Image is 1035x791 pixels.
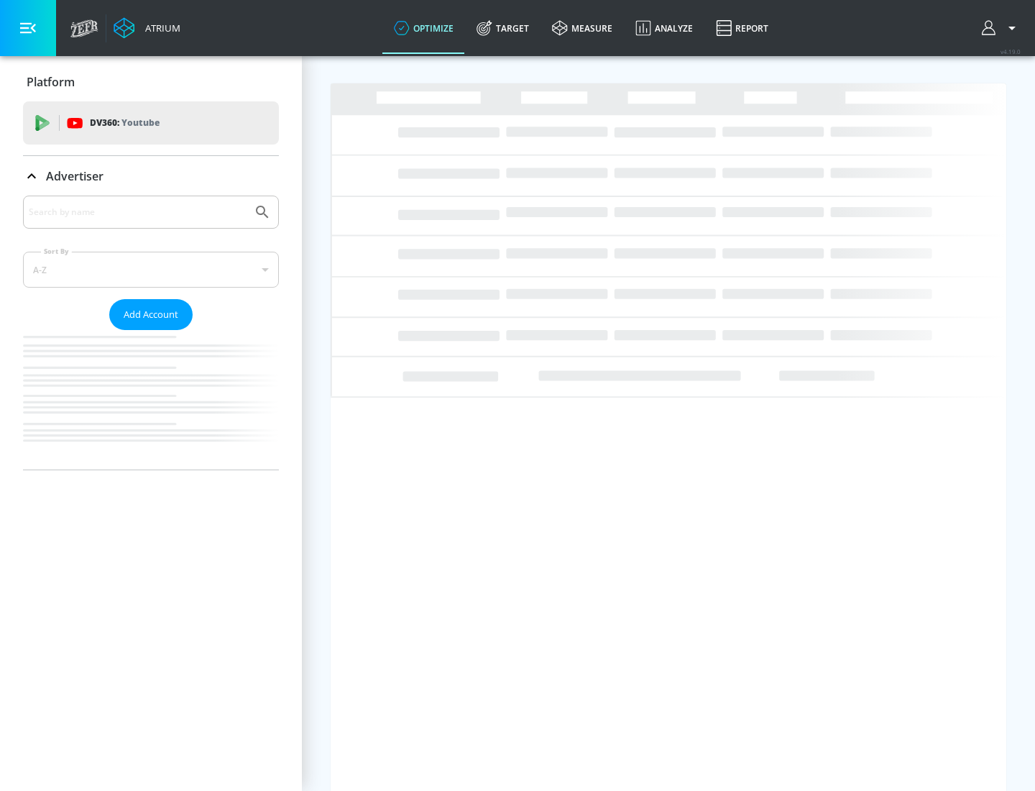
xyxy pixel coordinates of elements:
[90,115,160,131] p: DV360:
[624,2,704,54] a: Analyze
[382,2,465,54] a: optimize
[23,62,279,102] div: Platform
[465,2,540,54] a: Target
[139,22,180,35] div: Atrium
[23,196,279,470] div: Advertiser
[46,168,103,184] p: Advertiser
[23,156,279,196] div: Advertiser
[23,252,279,288] div: A-Z
[1000,47,1021,55] span: v 4.19.0
[114,17,180,39] a: Atrium
[540,2,624,54] a: measure
[27,74,75,90] p: Platform
[124,306,178,323] span: Add Account
[29,203,247,221] input: Search by name
[41,247,72,256] label: Sort By
[109,299,193,330] button: Add Account
[23,330,279,470] nav: list of Advertiser
[23,101,279,145] div: DV360: Youtube
[704,2,780,54] a: Report
[121,115,160,130] p: Youtube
